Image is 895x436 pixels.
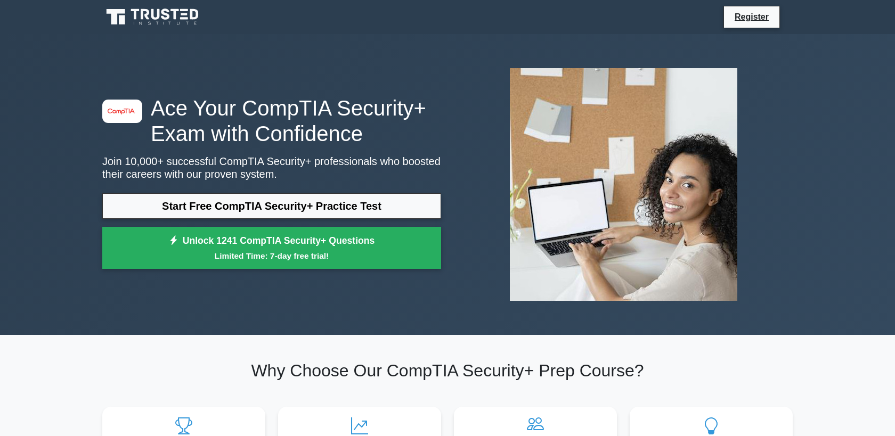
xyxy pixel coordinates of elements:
a: Start Free CompTIA Security+ Practice Test [102,193,441,219]
a: Unlock 1241 CompTIA Security+ QuestionsLimited Time: 7-day free trial! [102,227,441,269]
p: Join 10,000+ successful CompTIA Security+ professionals who boosted their careers with our proven... [102,155,441,180]
a: Register [728,10,775,23]
small: Limited Time: 7-day free trial! [116,250,428,262]
h2: Why Choose Our CompTIA Security+ Prep Course? [102,360,793,381]
h1: Ace Your CompTIA Security+ Exam with Confidence [102,95,441,146]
